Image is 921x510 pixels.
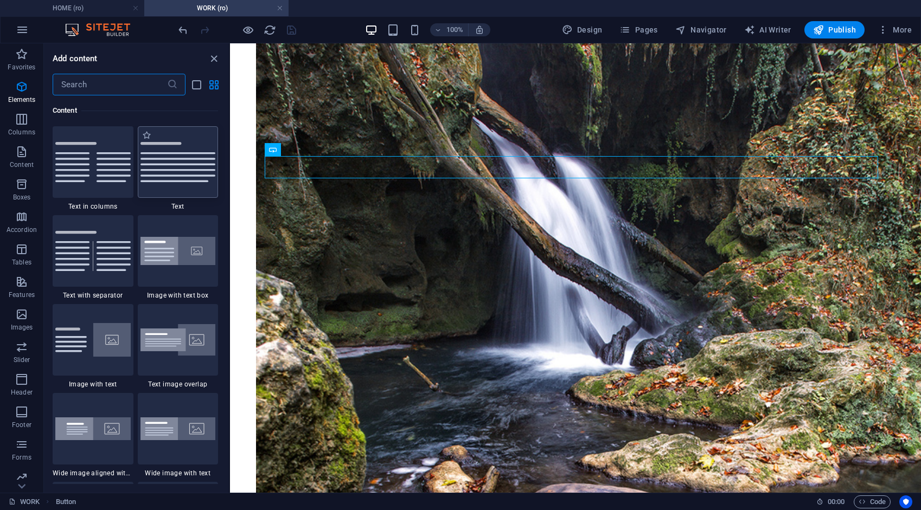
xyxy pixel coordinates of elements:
[176,23,189,36] button: undo
[53,393,133,477] div: Wide image aligned with text
[140,237,216,266] img: image-with-text-box.svg
[138,202,219,211] span: Text
[53,104,218,117] h6: Content
[619,24,657,35] span: Pages
[62,23,144,36] img: Editor Logo
[813,24,856,35] span: Publish
[264,24,276,36] i: Reload page
[138,380,219,389] span: Text image overlap
[854,495,891,508] button: Code
[53,380,133,389] span: Image with text
[12,258,31,267] p: Tables
[878,24,912,35] span: More
[558,21,607,38] button: Design
[53,74,167,95] input: Search
[55,417,131,440] img: wide-image-with-text-aligned.svg
[207,78,220,91] button: grid-view
[138,304,219,389] div: Text image overlap
[56,495,76,508] span: Click to select. Double-click to edit
[207,52,220,65] button: close panel
[53,215,133,300] div: Text with separator
[804,21,865,38] button: Publish
[744,24,791,35] span: AI Writer
[8,128,35,137] p: Columns
[873,21,916,38] button: More
[562,24,603,35] span: Design
[53,202,133,211] span: Text in columns
[138,469,219,477] span: Wide image with text
[8,95,36,104] p: Elements
[14,356,30,364] p: Slider
[9,495,40,508] a: Click to cancel selection. Double-click to open Pages
[263,23,276,36] button: reload
[53,304,133,389] div: Image with text
[835,498,837,506] span: :
[53,469,133,477] span: Wide image aligned with text
[55,323,131,357] img: text-with-image-v4.svg
[53,52,98,65] h6: Add content
[144,2,289,14] h4: WORK (ro)
[53,291,133,300] span: Text with separator
[177,24,189,36] i: Undo: Change text (Ctrl+Z)
[828,495,845,508] span: 00 00
[142,131,151,140] span: Add to favorites
[446,23,464,36] h6: 100%
[138,126,219,211] div: Text
[138,291,219,300] span: Image with text box
[558,21,607,38] div: Design (Ctrl+Alt+Y)
[475,25,484,35] i: On resize automatically adjust zoom level to fit chosen device.
[55,231,131,271] img: text-with-separator.svg
[241,23,254,36] button: Click here to leave preview mode and continue editing
[675,24,727,35] span: Navigator
[10,160,34,169] p: Content
[816,495,845,508] h6: Session time
[138,393,219,477] div: Wide image with text
[7,225,37,234] p: Accordion
[53,126,133,211] div: Text in columns
[615,21,662,38] button: Pages
[671,21,731,38] button: Navigator
[8,63,35,72] p: Favorites
[12,453,31,462] p: Forms
[140,142,216,182] img: text.svg
[140,417,216,440] img: wide-image-with-text.svg
[11,388,33,397] p: Header
[55,142,131,182] img: text-in-columns.svg
[138,215,219,300] div: Image with text box
[740,21,796,38] button: AI Writer
[56,495,76,508] nav: breadcrumb
[899,495,912,508] button: Usercentrics
[190,78,203,91] button: list-view
[12,421,31,429] p: Footer
[140,324,216,356] img: text-image-overlap.svg
[11,323,33,332] p: Images
[430,23,469,36] button: 100%
[9,290,35,299] p: Features
[13,193,31,202] p: Boxes
[859,495,886,508] span: Code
